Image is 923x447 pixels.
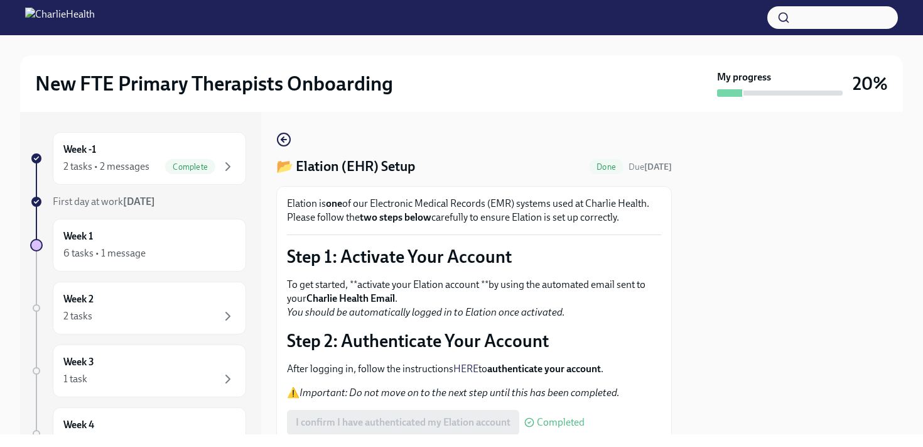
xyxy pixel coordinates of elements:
h6: Week 4 [63,418,94,432]
h6: Week 1 [63,229,93,243]
h3: 20% [853,72,888,95]
em: You should be automatically logged in to Elation once activated. [287,306,565,318]
p: To get started, **activate your Elation account **by using the automated email sent to your . [287,278,661,319]
p: Elation is of our Electronic Medical Records (EMR) systems used at Charlie Health. Please follow ... [287,197,661,224]
em: Important: Do not move on to the next step until this has been completed. [300,387,620,399]
a: Week 22 tasks [30,282,246,334]
a: Week -12 tasks • 2 messagesComplete [30,132,246,185]
p: Step 2: Authenticate Your Account [287,329,661,352]
strong: [DATE] [644,162,672,172]
span: Complete [165,162,215,172]
p: ⚠️ [287,386,661,400]
a: Week 16 tasks • 1 message [30,219,246,272]
p: Step 1: Activate Your Account [287,245,661,268]
span: Completed [537,417,585,428]
a: HERE [453,363,478,375]
h4: 📂 Elation (EHR) Setup [276,157,415,176]
div: 2 tasks • 2 messages [63,160,149,174]
h6: Week 2 [63,292,94,306]
span: September 6th, 2025 09:00 [629,161,672,173]
strong: authenticate your account [487,363,601,375]
span: First day at work [53,196,155,207]
h6: Week 3 [63,355,94,369]
h6: Week -1 [63,143,96,157]
div: 1 task [63,372,87,386]
strong: Charlie Health Email [306,292,395,304]
span: Due [629,162,672,172]
strong: one [326,197,342,209]
strong: [DATE] [123,196,155,207]
strong: two steps below [360,211,431,223]
p: After logging in, follow the instructions to . [287,362,661,376]
strong: My progress [717,70,771,84]
span: Done [589,162,623,172]
h2: New FTE Primary Therapists Onboarding [35,71,393,96]
div: 6 tasks • 1 message [63,246,146,260]
img: CharlieHealth [25,8,95,28]
a: Week 31 task [30,345,246,397]
div: 2 tasks [63,309,92,323]
a: First day at work[DATE] [30,195,246,209]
